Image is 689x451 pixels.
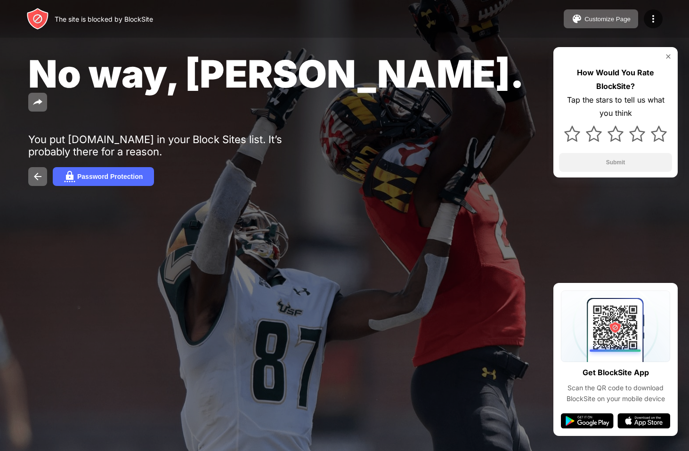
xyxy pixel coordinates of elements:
div: Customize Page [584,16,631,23]
div: Scan the QR code to download BlockSite on your mobile device [561,383,670,404]
button: Submit [559,153,672,172]
div: Get BlockSite App [583,366,649,379]
button: Customize Page [564,9,638,28]
img: back.svg [32,171,43,182]
img: star.svg [629,126,645,142]
img: share.svg [32,97,43,108]
img: star.svg [608,126,624,142]
img: star.svg [651,126,667,142]
img: star.svg [586,126,602,142]
div: The site is blocked by BlockSite [55,15,153,23]
img: app-store.svg [617,413,670,428]
img: star.svg [564,126,580,142]
div: You put [DOMAIN_NAME] in your Block Sites list. It’s probably there for a reason. [28,133,319,158]
span: No way, [PERSON_NAME]. [28,51,524,97]
img: header-logo.svg [26,8,49,30]
img: password.svg [64,171,75,182]
img: menu-icon.svg [648,13,659,24]
img: pallet.svg [571,13,583,24]
div: Tap the stars to tell us what you think [559,93,672,121]
div: How Would You Rate BlockSite? [559,66,672,93]
img: google-play.svg [561,413,614,428]
img: qrcode.svg [561,290,670,362]
div: Password Protection [77,173,143,180]
button: Password Protection [53,167,154,186]
img: rate-us-close.svg [665,53,672,60]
